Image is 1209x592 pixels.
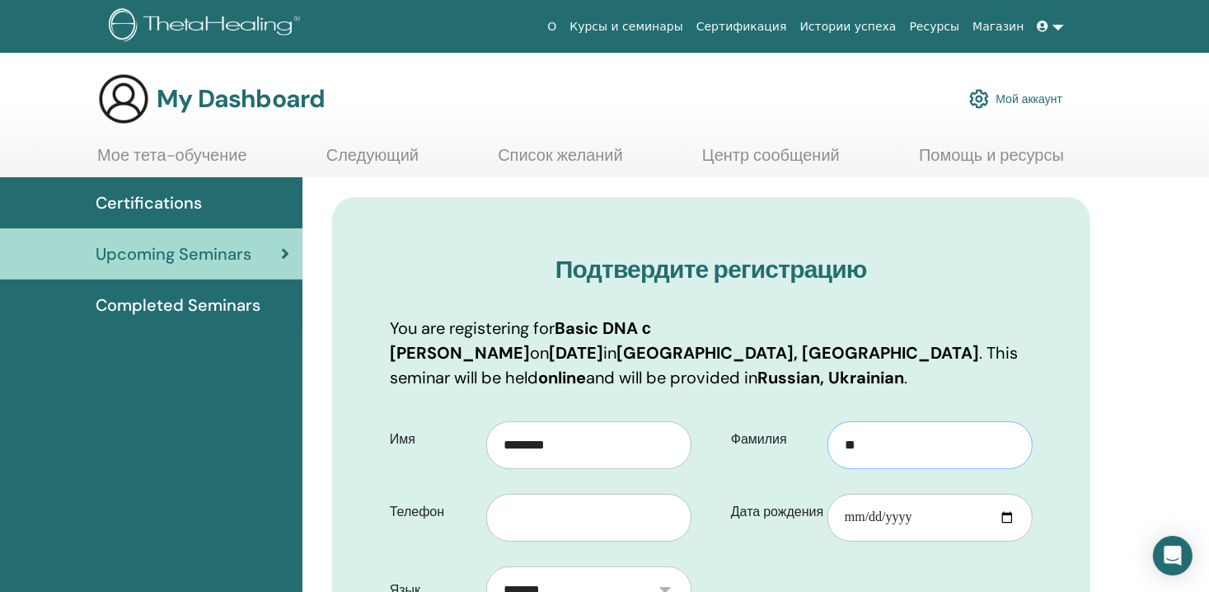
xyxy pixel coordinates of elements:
[794,12,903,42] a: Истории успеха
[377,496,486,528] label: Телефон
[719,496,827,528] label: Дата рождения
[109,8,306,45] img: logo.png
[702,145,840,177] a: Центр сообщений
[966,12,1030,42] a: Магазин
[326,145,419,177] a: Следующий
[96,242,251,266] span: Upcoming Seminars
[903,12,967,42] a: Ресурсы
[919,145,1064,177] a: Помощь и ресурсы
[563,12,690,42] a: Курсы и семинары
[719,424,827,455] label: Фамилия
[390,255,1033,284] h3: Подтвердите регистрацию
[96,190,202,215] span: Certifications
[538,367,586,388] b: online
[549,342,603,364] b: [DATE]
[377,424,486,455] label: Имя
[690,12,794,42] a: Сертификация
[97,145,247,177] a: Мое тета-обучение
[969,85,989,113] img: cog.svg
[969,81,1062,117] a: Мой аккаунт
[157,84,325,114] h3: My Dashboard
[390,316,1033,390] p: You are registering for on in . This seminar will be held and will be provided in .
[97,73,150,125] img: generic-user-icon.jpg
[757,367,904,388] b: Russian, Ukrainian
[616,342,979,364] b: [GEOGRAPHIC_DATA], [GEOGRAPHIC_DATA]
[498,145,623,177] a: Список желаний
[96,293,260,317] span: Completed Seminars
[541,12,563,42] a: О
[1153,536,1193,576] div: Open Intercom Messenger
